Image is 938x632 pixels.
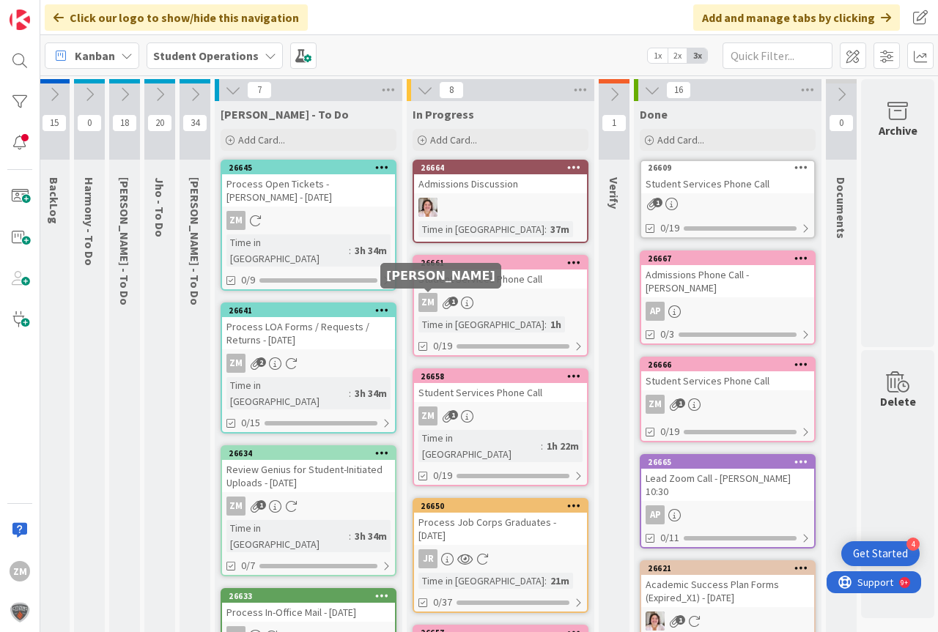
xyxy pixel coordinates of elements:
div: Academic Success Plan Forms (Expired_X1) - [DATE] [641,575,814,607]
div: EW [414,198,587,217]
div: ZM [222,497,395,516]
span: 0/19 [433,468,452,483]
img: EW [418,198,437,217]
span: Documents [834,177,849,239]
span: Add Card... [657,133,704,146]
span: 1 [676,398,685,408]
span: 0/19 [433,338,452,354]
span: In Progress [413,107,474,122]
div: AP [641,505,814,524]
div: 26621Academic Success Plan Forms (Expired_X1) - [DATE] [641,562,814,607]
div: Admissions Discussion [414,174,587,193]
img: avatar [10,602,30,622]
div: ZM [418,406,437,425]
div: Process Open Tickets - [PERSON_NAME] - [DATE] [222,174,395,207]
span: 0/19 [660,220,679,236]
div: ZM [226,497,245,516]
span: 0/15 [241,415,260,431]
span: Verify [607,177,621,209]
div: 26665Lead Zoom Call - [PERSON_NAME] 10:30 [641,456,814,501]
a: 26658Student Services Phone CallZMTime in [GEOGRAPHIC_DATA]:1h 22m0/19 [413,368,588,486]
div: 26621 [648,563,814,573]
div: ZM [418,293,437,312]
span: Amanda - To Do [188,177,202,305]
div: Process Job Corps Graduates - [DATE] [414,513,587,545]
span: : [544,221,547,237]
div: 26641 [222,304,395,317]
span: 1 [448,410,458,420]
div: ZM [222,211,395,230]
div: 3h 34m [351,528,391,544]
div: Time in [GEOGRAPHIC_DATA] [418,430,541,462]
div: 26609Student Services Phone Call [641,161,814,193]
span: 1 [676,615,685,625]
div: 26633 [222,590,395,603]
span: 1 [448,297,458,306]
div: 26634 [222,447,395,460]
div: 1h 22m [543,438,583,454]
div: AP [646,505,665,524]
div: 21m [547,573,573,589]
div: 26666 [641,358,814,371]
div: ZM [222,354,395,373]
div: 26609 [648,163,814,173]
div: Get Started [853,546,908,561]
h5: [PERSON_NAME] [386,269,495,283]
a: 26609Student Services Phone Call0/19 [640,160,816,239]
div: ZM [226,354,245,373]
a: 26641Process LOA Forms / Requests / Returns - [DATE]ZMTime in [GEOGRAPHIC_DATA]:3h 34m0/15 [221,302,396,434]
div: 26645Process Open Tickets - [PERSON_NAME] - [DATE] [222,161,395,207]
b: Student Operations [153,48,259,63]
a: 26667Admissions Phone Call - [PERSON_NAME]AP0/3 [640,250,816,345]
a: 26666Student Services Phone CallZM0/19 [640,357,816,442]
div: 26661Student Services Phone Call [414,256,587,289]
span: 0 [829,114,854,132]
div: 26641 [229,305,395,316]
div: 26621 [641,562,814,575]
div: 26664Admissions Discussion [414,161,587,193]
span: Support [31,2,67,20]
div: Time in [GEOGRAPHIC_DATA] [418,573,544,589]
div: EW [641,611,814,631]
div: AP [641,302,814,321]
div: 26658Student Services Phone Call [414,370,587,402]
span: Kanban [75,47,115,64]
div: AP [646,302,665,321]
span: 15 [42,114,67,132]
div: 26666 [648,360,814,370]
div: 26609 [641,161,814,174]
div: 26661 [421,258,587,268]
div: 26658 [414,370,587,383]
span: : [544,573,547,589]
div: ZM [414,293,587,312]
div: Process In-Office Mail - [DATE] [222,603,395,622]
img: EW [646,611,665,631]
span: 3x [687,48,707,63]
span: 1x [648,48,668,63]
span: 0/19 [660,424,679,439]
div: 26650Process Job Corps Graduates - [DATE] [414,499,587,545]
div: Add and manage tabs by clicking [693,4,900,31]
span: 0/3 [660,327,674,342]
div: 26634 [229,448,395,458]
a: 26634Review Genius for Student-Initiated Uploads - [DATE]ZMTime in [GEOGRAPHIC_DATA]:3h 34m0/7 [221,445,396,576]
div: 26650 [421,501,587,511]
span: 20 [147,114,172,132]
div: 26665 [641,456,814,469]
div: JR [418,549,437,568]
span: Jho - To Do [152,177,167,237]
div: ZM [226,211,245,230]
span: 0 [77,114,102,132]
span: 0/37 [433,595,452,610]
a: 26665Lead Zoom Call - [PERSON_NAME] 10:30AP0/11 [640,454,816,549]
div: Time in [GEOGRAPHIC_DATA] [418,316,544,332]
div: Delete [880,393,916,410]
span: 2 [256,357,266,367]
div: 26645 [222,161,395,174]
div: Process LOA Forms / Requests / Returns - [DATE] [222,317,395,349]
div: 26641Process LOA Forms / Requests / Returns - [DATE] [222,304,395,349]
div: 3h 34m [351,385,391,401]
span: BackLog [47,177,62,224]
span: 2x [668,48,687,63]
a: 26661Student Services Phone CallZMTime in [GEOGRAPHIC_DATA]:1h0/19 [413,255,588,357]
